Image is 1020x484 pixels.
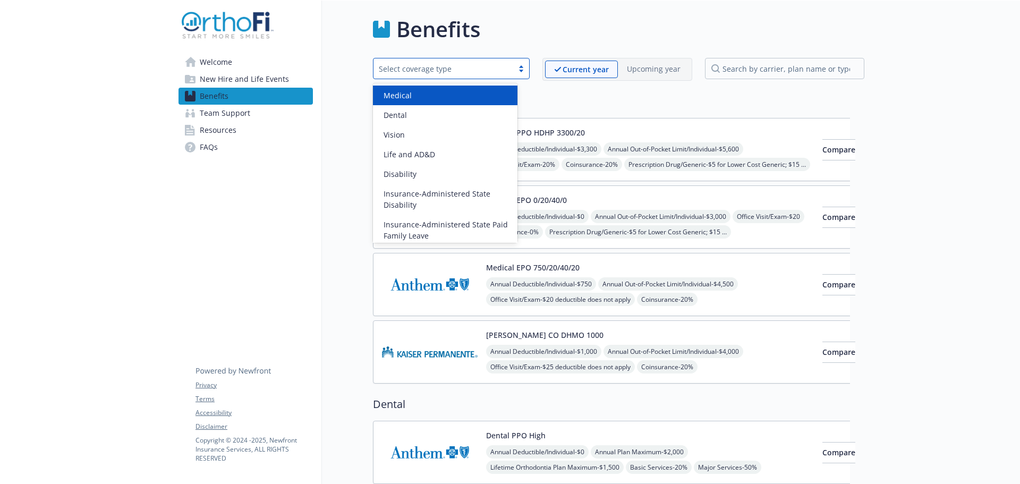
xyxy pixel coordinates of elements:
[822,279,855,290] span: Compare
[200,54,232,71] span: Welcome
[178,105,313,122] a: Team Support
[382,329,478,375] img: Kaiser Permanente of Colorado carrier logo
[195,436,312,463] p: Copyright © 2024 - 2025 , Newfront Insurance Services, ALL RIGHTS RESERVED
[598,277,738,291] span: Annual Out-of-Pocket Limit/Individual - $4,500
[178,54,313,71] a: Welcome
[486,127,585,138] button: Medical PPO HDHP 3300/20
[822,207,855,228] button: Compare
[822,145,855,155] span: Compare
[384,188,511,210] span: Insurance-Administered State Disability
[200,88,228,105] span: Benefits
[545,225,731,239] span: Prescription Drug/Generic - $5 for Lower Cost Generic; $15 for Generic
[486,461,624,474] span: Lifetime Orthodontia Plan Maximum - $1,500
[486,360,635,373] span: Office Visit/Exam - $25 deductible does not apply
[486,277,596,291] span: Annual Deductible/Individual - $750
[603,345,743,358] span: Annual Out-of-Pocket Limit/Individual - $4,000
[624,158,810,171] span: Prescription Drug/Generic - $5 for Lower Cost Generic; $15 for Generic
[384,168,416,180] span: Disability
[382,430,478,475] img: Anthem Blue Cross carrier logo
[384,109,407,121] span: Dental
[694,461,761,474] span: Major Services - 50%
[591,445,688,458] span: Annual Plan Maximum - $2,000
[822,342,855,363] button: Compare
[384,129,405,140] span: Vision
[200,105,250,122] span: Team Support
[822,274,855,295] button: Compare
[178,71,313,88] a: New Hire and Life Events
[384,219,511,241] span: Insurance-Administered State Paid Family Leave
[637,293,698,306] span: Coinsurance - 20%
[373,94,864,109] h2: Medical
[618,61,690,78] span: Upcoming year
[562,158,622,171] span: Coinsurance - 20%
[486,210,589,223] span: Annual Deductible/Individual - $0
[603,142,743,156] span: Annual Out-of-Pocket Limit/Individual - $5,600
[384,90,412,101] span: Medical
[200,139,218,156] span: FAQs
[178,139,313,156] a: FAQs
[822,447,855,457] span: Compare
[178,88,313,105] a: Benefits
[486,445,589,458] span: Annual Deductible/Individual - $0
[373,396,864,412] h2: Dental
[733,210,804,223] span: Office Visit/Exam - $20
[382,262,478,307] img: Anthem Blue Cross carrier logo
[486,345,601,358] span: Annual Deductible/Individual - $1,000
[822,442,855,463] button: Compare
[486,194,567,206] button: Medical EPO 0/20/40/0
[486,293,635,306] span: Office Visit/Exam - $20 deductible does not apply
[384,149,435,160] span: Life and AD&D
[486,430,546,441] button: Dental PPO High
[822,347,855,357] span: Compare
[486,329,603,341] button: [PERSON_NAME] CO DHMO 1000
[563,64,609,75] p: Current year
[200,122,236,139] span: Resources
[626,461,692,474] span: Basic Services - 20%
[195,394,312,404] a: Terms
[486,158,559,171] span: Office Visit/Exam - 20%
[178,122,313,139] a: Resources
[627,63,681,74] p: Upcoming year
[200,71,289,88] span: New Hire and Life Events
[396,13,480,45] h1: Benefits
[822,212,855,222] span: Compare
[486,262,580,273] button: Medical EPO 750/20/40/20
[705,58,864,79] input: search by carrier, plan name or type
[637,360,698,373] span: Coinsurance - 20%
[379,63,508,74] div: Select coverage type
[195,408,312,418] a: Accessibility
[195,422,312,431] a: Disclaimer
[591,210,730,223] span: Annual Out-of-Pocket Limit/Individual - $3,000
[822,139,855,160] button: Compare
[486,142,601,156] span: Annual Deductible/Individual - $3,300
[195,380,312,390] a: Privacy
